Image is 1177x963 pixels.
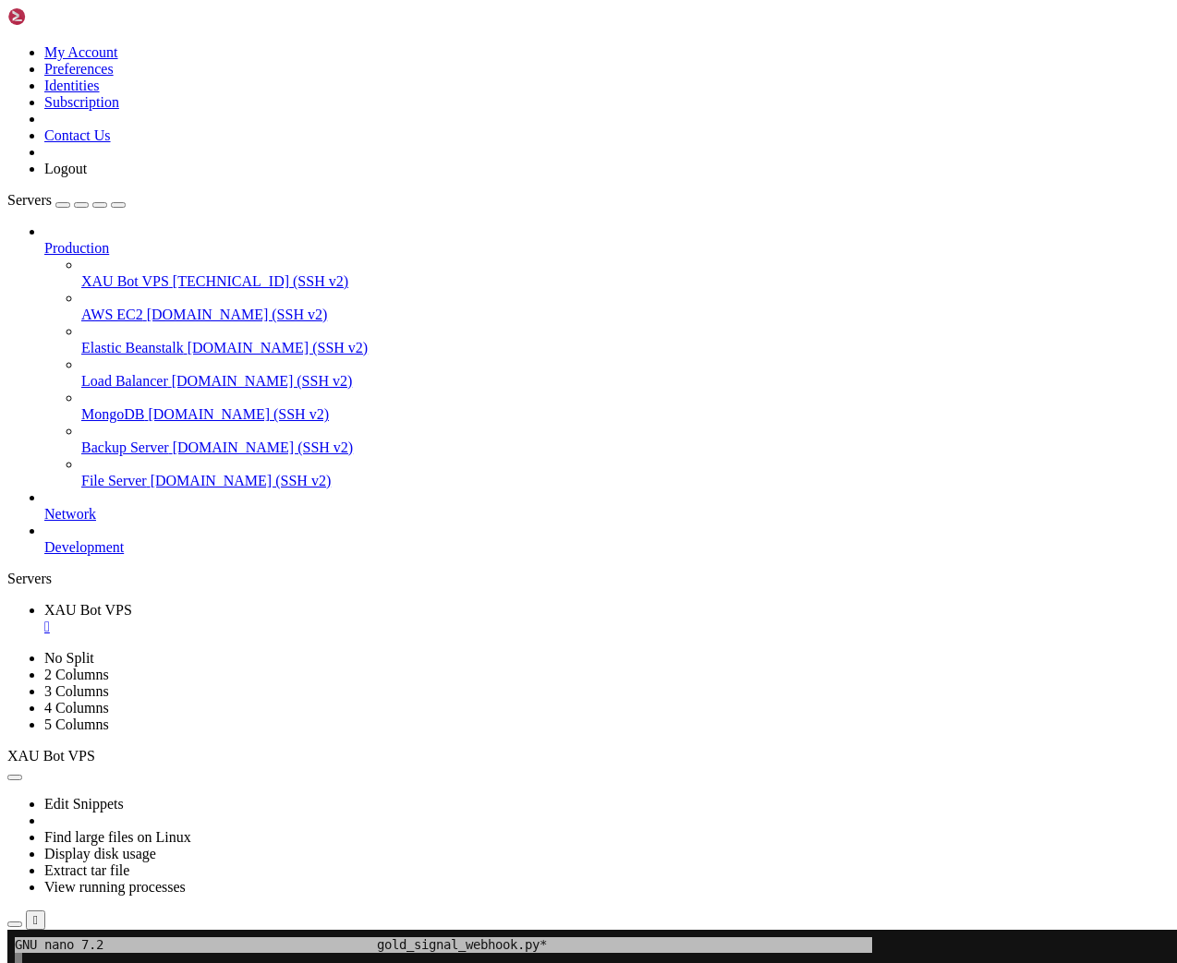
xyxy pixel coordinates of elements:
[173,273,348,289] span: [TECHNICAL_ID] (SSH v2)
[81,423,1170,456] li: Backup Server [DOMAIN_NAME] (SSH v2)
[7,7,114,26] img: Shellngn
[44,61,114,77] a: Preferences
[81,307,143,322] span: AWS EC2
[44,523,1170,556] li: Development
[318,824,333,839] span: ^/
[173,439,354,455] span: [DOMAIN_NAME] (SSH v2)
[81,307,1170,323] a: AWS EC2 [DOMAIN_NAME] (SSH v2)
[44,539,1170,556] a: Development
[148,406,329,422] span: [DOMAIN_NAME] (SSH v2)
[188,340,369,355] span: [DOMAIN_NAME] (SSH v2)
[81,390,1170,423] li: MongoDB [DOMAIN_NAME] (SSH v2)
[44,667,109,682] a: 2 Columns
[81,323,1170,356] li: Elastic Beanstalk [DOMAIN_NAME] (SSH v2)
[44,223,1170,489] li: Production
[200,824,214,839] span: ^U
[310,808,325,824] span: ^C
[7,192,126,208] a: Servers
[251,824,266,839] span: ^J
[81,373,1170,390] a: Load Balancer [DOMAIN_NAME] (SSH v2)
[147,307,328,322] span: [DOMAIN_NAME] (SSH v2)
[44,161,87,176] a: Logout
[7,7,532,23] span: GNU nano 7.2 gold_signal_webhook.py
[133,808,148,824] span: ^W
[377,792,517,808] span: [ Nothing was cut ]
[406,824,429,839] span: M-E
[52,824,67,839] span: ^R
[7,824,937,839] x-row: Exit Read File Replace Paste Justify Go To Line Redo
[44,619,1170,635] a: 
[44,240,1170,257] a: Production
[26,910,45,930] button: 
[384,808,406,824] span: M-U
[44,44,118,60] a: My Account
[44,127,111,143] a: Contact Us
[44,78,100,93] a: Identities
[81,456,1170,489] li: File Server [DOMAIN_NAME] (SSH v2)
[7,571,1170,587] div: Servers
[44,796,124,812] a: Edit Snippets
[52,808,67,824] span: ^O
[44,240,109,256] span: Production
[44,539,124,555] span: Development
[244,808,259,824] span: ^T
[151,473,332,488] span: [DOMAIN_NAME] (SSH v2)
[44,602,1170,635] a: XAU Bot VPS
[44,862,129,878] a: Extract tar file
[44,846,156,861] a: Display disk usage
[44,683,109,699] a: 3 Columns
[7,23,15,39] div: (0, 1)
[81,290,1170,323] li: AWS EC2 [DOMAIN_NAME] (SSH v2)
[7,808,22,824] span: ^G
[81,406,144,422] span: MongoDB
[133,824,148,839] span: ^\
[44,506,1170,523] a: Network
[81,273,1170,290] a: XAU Bot VPS [TECHNICAL_ID] (SSH v2)
[33,913,38,927] div: 
[7,808,937,824] x-row: Help Write Out Where Is Cut Execute Location Undo
[81,340,184,355] span: Elastic Beanstalk
[7,824,22,839] span: ^X
[172,373,353,389] span: [DOMAIN_NAME] (SSH v2)
[81,340,1170,356] a: Elastic Beanstalk [DOMAIN_NAME] (SSH v2)
[44,829,191,845] a: Find large files on Linux
[81,373,168,389] span: Load Balancer
[81,273,169,289] span: XAU Bot VPS
[81,473,1170,489] a: File Server [DOMAIN_NAME] (SSH v2)
[7,192,52,208] span: Servers
[44,489,1170,523] li: Network
[44,506,96,522] span: Network
[207,808,222,824] span: ^K
[44,94,119,110] a: Subscription
[81,439,169,455] span: Backup Server
[44,716,109,732] a: 5 Columns
[81,439,1170,456] a: Backup Server [DOMAIN_NAME] (SSH v2)
[81,406,1170,423] a: MongoDB [DOMAIN_NAME] (SSH v2)
[44,879,186,895] a: View running processes
[81,473,147,488] span: File Server
[44,602,132,618] span: XAU Bot VPS
[81,257,1170,290] li: XAU Bot VPS [TECHNICAL_ID] (SSH v2)
[7,748,95,764] span: XAU Bot VPS
[44,650,94,666] a: No Split
[81,356,1170,390] li: Load Balancer [DOMAIN_NAME] (SSH v2)
[44,700,109,716] a: 4 Columns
